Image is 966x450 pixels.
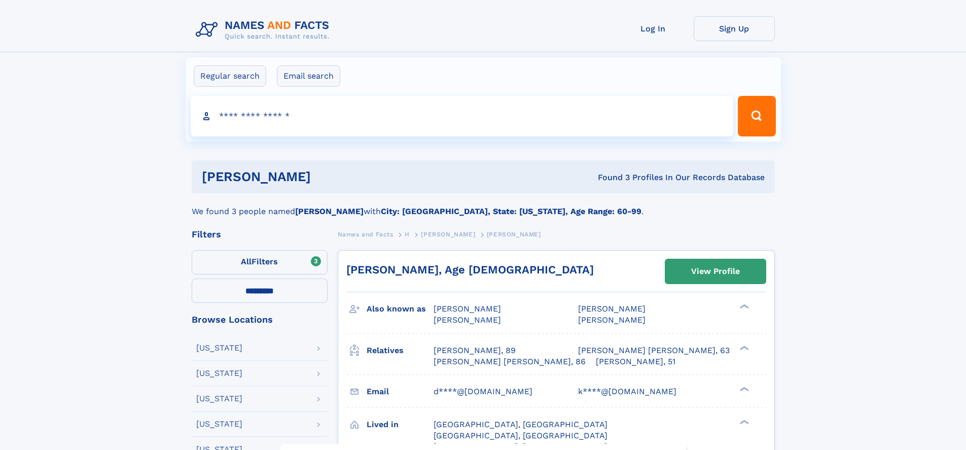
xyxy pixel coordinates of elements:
[367,416,434,433] h3: Lived in
[295,206,364,216] b: [PERSON_NAME]
[578,304,646,314] span: [PERSON_NAME]
[192,230,328,239] div: Filters
[277,65,340,87] label: Email search
[192,250,328,274] label: Filters
[241,257,252,266] span: All
[454,172,765,183] div: Found 3 Profiles In Our Records Database
[367,383,434,400] h3: Email
[405,231,410,238] span: H
[737,303,749,310] div: ❯
[613,16,694,41] a: Log In
[191,96,734,136] input: search input
[665,259,766,284] a: View Profile
[737,344,749,351] div: ❯
[487,231,541,238] span: [PERSON_NAME]
[196,369,242,377] div: [US_STATE]
[578,345,730,356] a: [PERSON_NAME] [PERSON_NAME], 63
[578,315,646,325] span: [PERSON_NAME]
[434,315,501,325] span: [PERSON_NAME]
[196,344,242,352] div: [US_STATE]
[738,96,775,136] button: Search Button
[192,16,338,44] img: Logo Names and Facts
[367,342,434,359] h3: Relatives
[367,300,434,318] h3: Also known as
[202,170,454,183] h1: [PERSON_NAME]
[338,228,393,240] a: Names and Facts
[421,231,475,238] span: [PERSON_NAME]
[434,304,501,314] span: [PERSON_NAME]
[737,419,749,425] div: ❯
[596,356,675,367] a: [PERSON_NAME], 51
[421,228,475,240] a: [PERSON_NAME]
[192,315,328,324] div: Browse Locations
[694,16,775,41] a: Sign Up
[737,386,749,392] div: ❯
[196,420,242,428] div: [US_STATE]
[381,206,641,216] b: City: [GEOGRAPHIC_DATA], State: [US_STATE], Age Range: 60-99
[196,395,242,403] div: [US_STATE]
[194,65,266,87] label: Regular search
[434,431,607,440] span: [GEOGRAPHIC_DATA], [GEOGRAPHIC_DATA]
[434,356,586,367] a: [PERSON_NAME] [PERSON_NAME], 86
[192,193,775,218] div: We found 3 people named with .
[434,420,607,429] span: [GEOGRAPHIC_DATA], [GEOGRAPHIC_DATA]
[691,260,740,283] div: View Profile
[405,228,410,240] a: H
[434,345,516,356] a: [PERSON_NAME], 89
[346,263,594,276] a: [PERSON_NAME], Age [DEMOGRAPHIC_DATA]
